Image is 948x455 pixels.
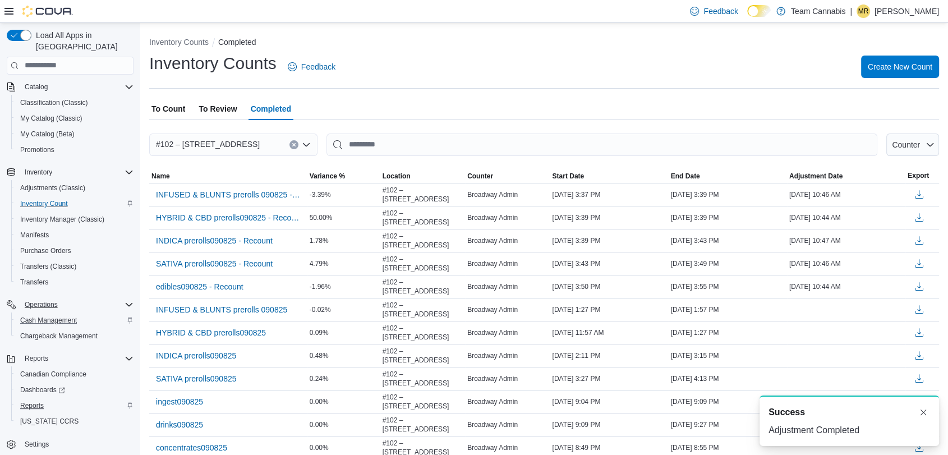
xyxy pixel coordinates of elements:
[307,257,380,270] div: 4.79%
[149,169,307,183] button: Name
[703,6,738,17] span: Feedback
[156,189,301,200] span: INFUSED & BLUNTS prerolls 090825 - Recount
[151,416,208,433] button: drinks090825
[20,370,86,379] span: Canadian Compliance
[20,438,53,451] a: Settings
[467,420,518,429] span: Broadway Admin
[467,443,518,452] span: Broadway Admin
[16,197,134,210] span: Inventory Count
[151,347,241,364] button: INDICA prerolls090825
[31,30,134,52] span: Load All Apps in [GEOGRAPHIC_DATA]
[156,304,287,315] span: INFUSED & BLUNTS prerolls 090825
[467,259,518,268] span: Broadway Admin
[467,190,518,199] span: Broadway Admin
[11,382,138,398] a: Dashboards
[857,4,870,18] div: Michelle Rochon
[156,396,203,407] span: ingest090825
[380,344,465,367] div: #102 – [STREET_ADDRESS]
[16,383,134,397] span: Dashboards
[307,234,380,247] div: 1.78%
[156,373,236,384] span: SATIVA prerolls090825
[20,401,44,410] span: Reports
[669,257,787,270] div: [DATE] 3:49 PM
[20,215,104,224] span: Inventory Manager (Classic)
[307,211,380,224] div: 50.00%
[16,181,90,195] a: Adjustments (Classic)
[20,332,98,341] span: Chargeback Management
[768,406,930,419] div: Notification
[669,211,787,224] div: [DATE] 3:39 PM
[149,38,209,47] button: Inventory Counts
[550,395,668,408] div: [DATE] 9:04 PM
[151,98,185,120] span: To Count
[16,367,91,381] a: Canadian Compliance
[467,397,518,406] span: Broadway Admin
[20,80,134,94] span: Catalog
[16,415,83,428] a: [US_STATE] CCRS
[380,367,465,390] div: #102 – [STREET_ADDRESS]
[768,406,805,419] span: Success
[465,169,550,183] button: Counter
[307,326,380,339] div: 0.09%
[307,418,380,431] div: 0.00%
[467,328,518,337] span: Broadway Admin
[251,98,291,120] span: Completed
[467,374,518,383] span: Broadway Admin
[20,166,57,179] button: Inventory
[669,188,787,201] div: [DATE] 3:39 PM
[550,372,668,385] div: [DATE] 3:27 PM
[16,213,134,226] span: Inventory Manager (Classic)
[16,197,72,210] a: Inventory Count
[11,328,138,344] button: Chargeback Management
[11,227,138,243] button: Manifests
[307,188,380,201] div: -3.39%
[149,36,939,50] nav: An example of EuiBreadcrumbs
[787,211,905,224] div: [DATE] 10:44 AM
[20,437,134,451] span: Settings
[550,257,668,270] div: [DATE] 3:43 PM
[886,134,939,156] button: Counter
[326,134,877,156] input: This is a search bar. After typing your query, hit enter to filter the results lower in the page.
[16,112,134,125] span: My Catalog (Classic)
[149,52,277,75] h1: Inventory Counts
[789,172,843,181] span: Adjustment Date
[307,372,380,385] div: 0.24%
[16,244,134,258] span: Purchase Orders
[16,260,81,273] a: Transfers (Classic)
[20,145,54,154] span: Promotions
[861,56,939,78] button: Create New Count
[787,169,905,183] button: Adjustment Date
[218,38,256,47] button: Completed
[380,229,465,252] div: #102 – [STREET_ADDRESS]
[307,441,380,454] div: 0.00%
[787,234,905,247] div: [DATE] 10:47 AM
[16,213,109,226] a: Inventory Manager (Classic)
[16,275,134,289] span: Transfers
[11,398,138,413] button: Reports
[669,418,787,431] div: [DATE] 9:27 PM
[151,370,241,387] button: SATIVA prerolls090825
[302,140,311,149] button: Open list of options
[868,61,932,72] span: Create New Count
[151,209,305,226] button: HYBRID & CBD prerolls090825 - Recount
[307,303,380,316] div: -0.02%
[20,417,79,426] span: [US_STATE] CCRS
[20,246,71,255] span: Purchase Orders
[908,171,929,180] span: Export
[16,314,134,327] span: Cash Management
[467,213,518,222] span: Broadway Admin
[156,442,227,453] span: concentrates090825
[156,258,273,269] span: SATIVA prerolls090825 - Recount
[25,440,49,449] span: Settings
[550,349,668,362] div: [DATE] 2:11 PM
[151,172,170,181] span: Name
[11,274,138,290] button: Transfers
[16,112,87,125] a: My Catalog (Classic)
[467,236,518,245] span: Broadway Admin
[892,140,920,149] span: Counter
[16,127,79,141] a: My Catalog (Beta)
[16,329,134,343] span: Chargeback Management
[2,79,138,95] button: Catalog
[16,228,53,242] a: Manifests
[283,56,340,78] a: Feedback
